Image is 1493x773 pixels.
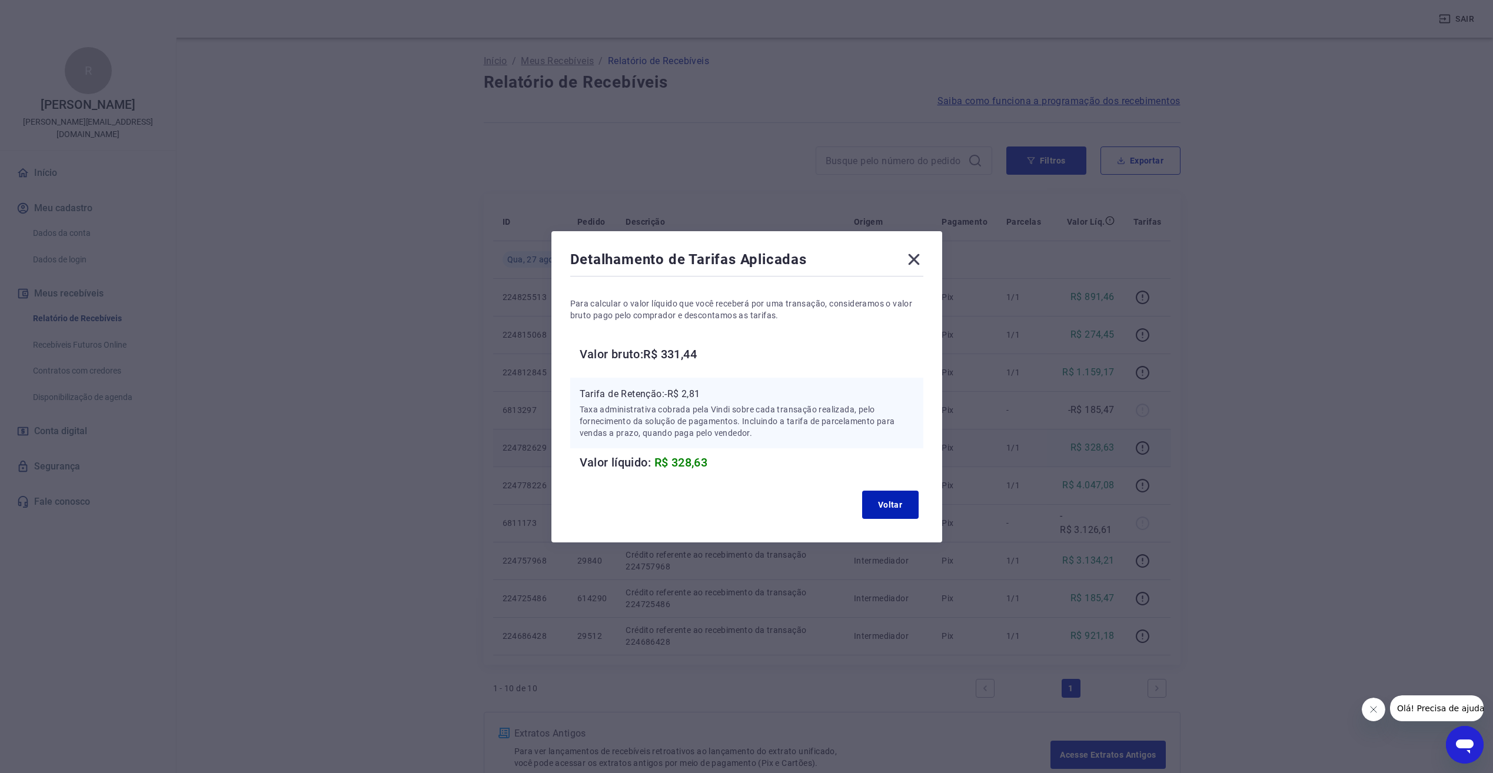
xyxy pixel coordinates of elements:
span: Olá! Precisa de ajuda? [7,8,99,18]
iframe: Fechar mensagem [1362,698,1385,721]
button: Voltar [862,491,919,519]
h6: Valor líquido: [580,453,923,472]
p: Para calcular o valor líquido que você receberá por uma transação, consideramos o valor bruto pag... [570,298,923,321]
p: Taxa administrativa cobrada pela Vindi sobre cada transação realizada, pelo fornecimento da soluç... [580,404,914,439]
iframe: Botão para abrir a janela de mensagens [1446,726,1484,764]
iframe: Mensagem da empresa [1390,695,1484,721]
p: Tarifa de Retenção: -R$ 2,81 [580,387,914,401]
h6: Valor bruto: R$ 331,44 [580,345,923,364]
div: Detalhamento de Tarifas Aplicadas [570,250,923,274]
span: R$ 328,63 [654,455,708,469]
